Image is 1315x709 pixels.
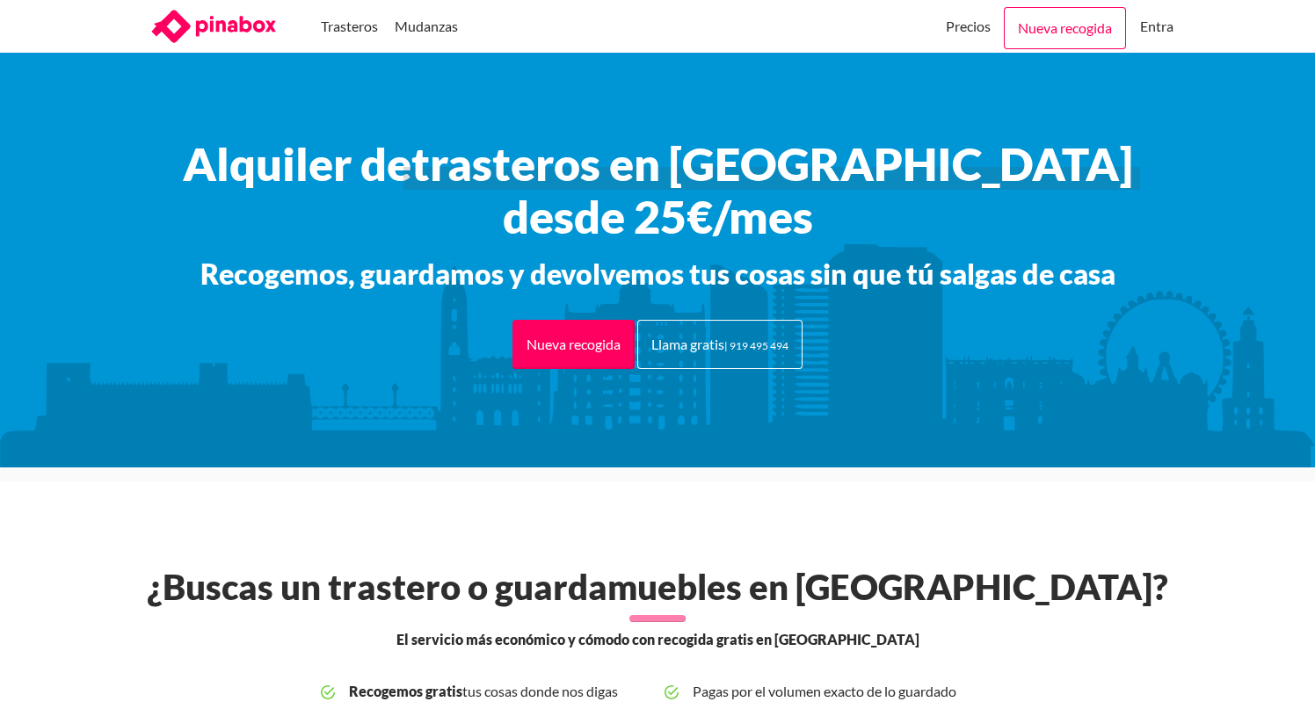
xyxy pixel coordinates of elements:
a: Nueva recogida [1004,7,1126,49]
span: El servicio más económico y cómodo con recogida gratis en [GEOGRAPHIC_DATA] [396,629,919,650]
small: | 919 495 494 [724,339,788,352]
span: tus cosas donde nos digas [349,678,650,705]
span: trasteros en [GEOGRAPHIC_DATA] [411,137,1133,190]
h2: ¿Buscas un trastero o guardamuebles en [GEOGRAPHIC_DATA]? [137,566,1178,608]
h1: Alquiler de desde 25€/mes [130,137,1185,242]
span: Pagas por el volumen exacto de lo guardado [693,678,994,705]
a: Llama gratis| 919 495 494 [637,320,803,369]
b: Recogemos gratis [349,683,462,699]
a: Nueva recogida [512,320,635,369]
h3: Recogemos, guardamos y devolvemos tus cosas sin que tú salgas de casa [130,257,1185,292]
